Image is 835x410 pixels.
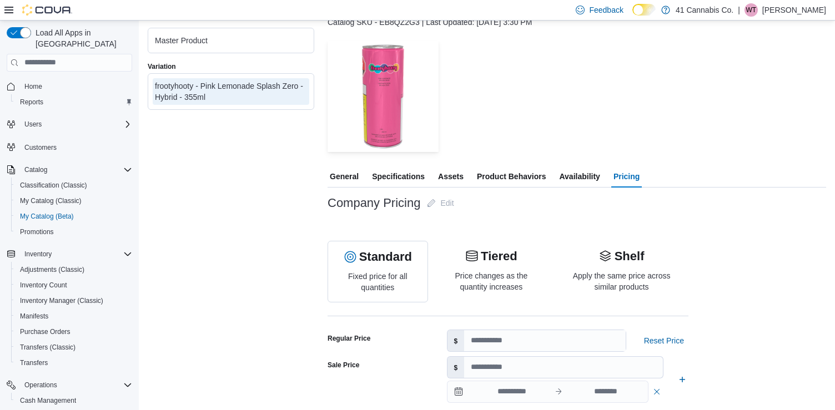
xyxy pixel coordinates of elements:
span: Pricing [613,165,640,188]
button: Inventory Count [11,277,137,293]
button: Cash Management [11,393,137,408]
span: Assets [438,165,464,188]
span: Cash Management [16,394,132,407]
span: Inventory Count [16,279,132,292]
p: Apply the same price across similar products [564,270,680,292]
span: Transfers (Classic) [16,341,132,354]
a: Customers [20,141,61,154]
span: WT [746,3,757,17]
a: Inventory Manager (Classic) [16,294,108,307]
svg: to [554,387,563,396]
span: Customers [20,140,132,154]
a: Purchase Orders [16,325,75,338]
span: Inventory Manager (Classic) [16,294,132,307]
a: Transfers (Classic) [16,341,80,354]
button: My Catalog (Beta) [11,209,137,224]
p: [PERSON_NAME] [762,3,826,17]
p: Price changes as the quantity increases [450,270,533,292]
span: Manifests [20,312,48,321]
span: Customers [24,143,57,152]
button: Users [2,117,137,132]
span: Purchase Orders [20,327,71,336]
img: Image for frootyhooty - Pink Lemonade Splash Zero - Hybrid - 355ml [328,41,439,152]
span: Classification (Classic) [20,181,87,190]
span: Inventory Manager (Classic) [20,296,103,305]
a: My Catalog (Beta) [16,210,78,223]
span: Specifications [372,165,425,188]
input: Press the down key to open a popover containing a calendar. [563,381,648,402]
span: Reports [20,98,43,107]
button: Reset Price [640,330,688,352]
button: Operations [20,378,62,392]
span: Users [20,118,132,131]
span: My Catalog (Beta) [16,210,132,223]
span: Load All Apps in [GEOGRAPHIC_DATA] [31,27,132,49]
span: Operations [20,378,132,392]
button: Catalog [20,163,52,176]
span: Availability [559,165,600,188]
span: Cash Management [20,396,76,405]
a: Inventory Count [16,279,72,292]
span: My Catalog (Classic) [16,194,132,207]
button: Adjustments (Classic) [11,262,137,277]
span: Promotions [20,227,54,236]
span: Home [20,79,132,93]
button: My Catalog (Classic) [11,193,137,209]
p: Fixed price for all quantities [337,271,419,293]
span: Transfers [16,356,132,369]
div: Catalog SKU - EB8QZ2G3 | Last Updated: [DATE] 3:30 PM [328,17,826,28]
div: Wendy Thompson [745,3,758,17]
span: Product Behaviors [477,165,546,188]
button: Reports [11,94,137,110]
button: Operations [2,377,137,393]
h3: Company Pricing [328,196,420,210]
button: Inventory [20,247,56,261]
span: Classification (Classic) [16,179,132,192]
span: Operations [24,381,57,389]
a: My Catalog (Classic) [16,194,86,207]
span: Home [24,82,42,91]
span: Inventory [24,250,52,259]
span: Adjustments (Classic) [16,263,132,276]
button: Promotions [11,224,137,240]
span: General [330,165,359,188]
span: Catalog [20,163,132,176]
button: Users [20,118,46,131]
div: Regular Price [328,334,370,343]
span: Users [24,120,42,129]
button: Shelf [599,250,645,263]
label: $ [447,357,465,378]
span: My Catalog (Beta) [20,212,74,221]
img: Cova [22,4,72,16]
div: frootyhooty - Pink Lemonade Splash Zero - Hybrid - 355ml [155,80,307,103]
div: Master Product [155,35,307,46]
button: Standard [344,250,412,264]
label: Sale Price [328,361,359,369]
span: Adjustments (Classic) [20,265,84,274]
p: 41 Cannabis Co. [676,3,733,17]
button: Tiered [465,250,517,263]
a: Adjustments (Classic) [16,263,89,276]
span: Feedback [589,4,623,16]
span: Edit [440,198,454,209]
span: Inventory [20,247,132,261]
button: Customers [2,139,137,155]
button: Catalog [2,162,137,178]
button: Transfers (Classic) [11,340,137,355]
button: Manifests [11,308,137,324]
button: Edit [422,192,458,214]
a: Reports [16,95,48,109]
a: Manifests [16,310,53,323]
a: Promotions [16,225,58,239]
a: Home [20,80,47,93]
button: Home [2,78,137,94]
span: Catalog [24,165,47,174]
input: Dark Mode [632,4,656,16]
a: Transfers [16,356,52,369]
span: Transfers [20,358,48,367]
button: Transfers [11,355,137,371]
